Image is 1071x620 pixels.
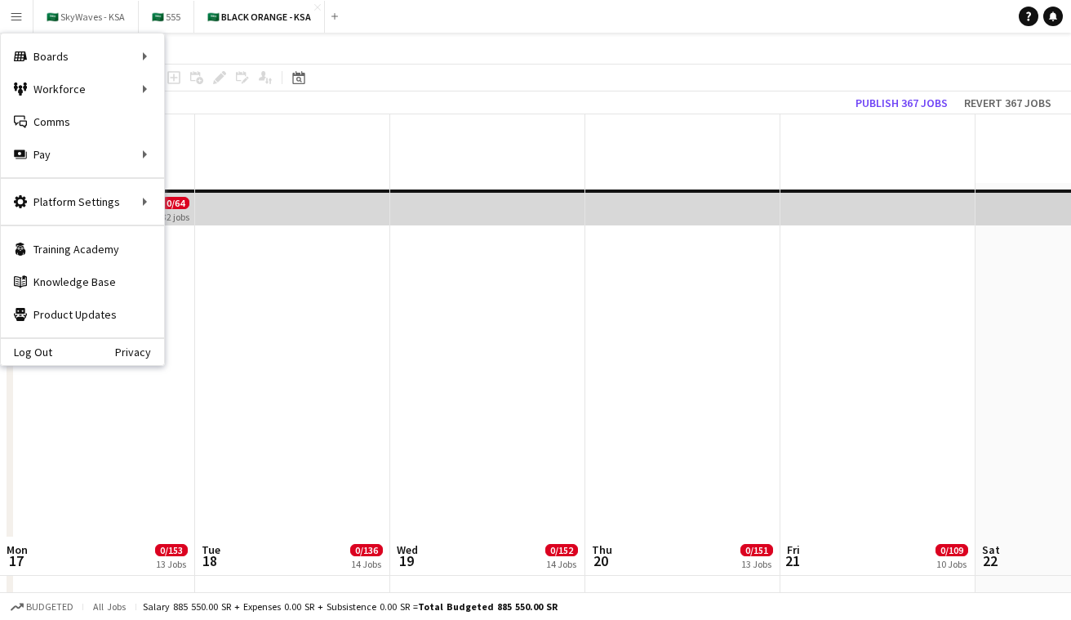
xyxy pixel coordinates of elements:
[1,233,164,265] a: Training Academy
[741,558,772,570] div: 13 Jobs
[982,542,1000,557] span: Sat
[1,138,164,171] div: Pay
[787,542,800,557] span: Fri
[397,542,418,557] span: Wed
[139,1,194,33] button: 🇸🇦 555
[90,600,129,613] span: All jobs
[545,544,578,556] span: 0/152
[199,551,220,570] span: 18
[592,542,612,557] span: Thu
[935,544,968,556] span: 0/109
[162,209,189,223] div: 32 jobs
[418,600,558,613] span: Total Budgeted 885 550.00 SR
[1,298,164,331] a: Product Updates
[156,558,187,570] div: 13 Jobs
[1,346,52,359] a: Log Out
[1,40,164,73] div: Boards
[33,1,139,33] button: 🇸🇦 SkyWaves - KSA
[589,551,612,570] span: 20
[143,600,558,613] div: Salary 885 550.00 SR + Expenses 0.00 SR + Subsistence 0.00 SR =
[980,551,1000,570] span: 22
[546,558,577,570] div: 14 Jobs
[958,92,1058,114] button: Revert 367 jobs
[1,105,164,138] a: Comms
[202,542,220,557] span: Tue
[394,551,418,570] span: 19
[162,197,189,209] span: 0/64
[8,598,76,616] button: Budgeted
[4,551,28,570] span: 17
[26,601,73,613] span: Budgeted
[155,544,188,556] span: 0/153
[849,92,954,114] button: Publish 367 jobs
[740,544,773,556] span: 0/151
[1,73,164,105] div: Workforce
[936,558,967,570] div: 10 Jobs
[1,185,164,218] div: Platform Settings
[351,558,382,570] div: 14 Jobs
[350,544,383,556] span: 0/136
[115,346,164,359] a: Privacy
[1,265,164,298] a: Knowledge Base
[194,1,325,33] button: 🇸🇦 BLACK ORANGE - KSA
[7,542,28,557] span: Mon
[784,551,800,570] span: 21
